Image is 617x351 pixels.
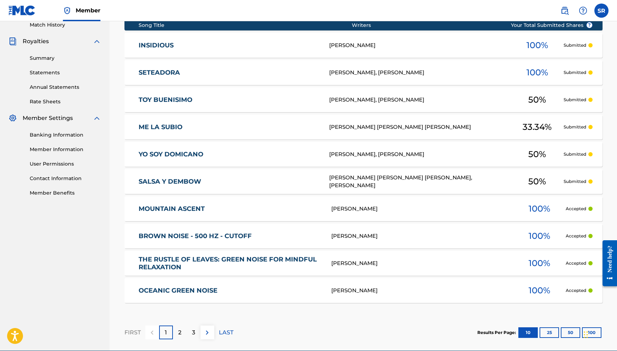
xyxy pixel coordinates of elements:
iframe: Chat Widget [582,317,617,351]
span: Member Settings [23,114,73,122]
div: [PERSON_NAME], [PERSON_NAME] [329,69,511,77]
a: Statements [30,69,101,76]
button: 25 [540,327,559,338]
img: help [579,6,587,15]
span: 50 % [528,148,546,161]
div: User Menu [594,4,609,18]
span: 100 % [529,257,550,270]
iframe: Resource Center [597,234,617,292]
span: Member [76,6,100,15]
img: MLC Logo [8,5,36,16]
p: Accepted [566,287,586,294]
p: Submitted [564,151,586,157]
a: Public Search [558,4,572,18]
p: 3 [192,328,195,337]
span: 100 % [529,230,550,242]
img: expand [93,114,101,122]
p: FIRST [124,328,141,337]
a: THE RUSTLE OF LEAVES: GREEN NOISE FOR MINDFUL RELAXATION [139,255,322,271]
div: [PERSON_NAME], [PERSON_NAME] [329,96,511,104]
a: YO SOY DOMICANO [139,150,320,159]
p: Submitted [564,42,586,48]
span: 100 % [526,66,548,79]
span: 100 % [529,202,550,215]
div: [PERSON_NAME] [329,41,511,50]
a: Banking Information [30,131,101,139]
span: Royalties [23,37,49,46]
div: [PERSON_NAME] [331,259,513,267]
div: Help [576,4,590,18]
span: 33.34 % [523,121,552,133]
a: Member Information [30,146,101,153]
button: 50 [561,327,580,338]
a: INSIDIOUS [139,41,320,50]
a: TOY BUENISIMO [139,96,320,104]
img: search [560,6,569,15]
p: 2 [178,328,181,337]
a: BROWN NOISE - 500 HZ - CUTOFF [139,232,322,240]
img: Royalties [8,37,17,46]
p: Accepted [566,233,586,239]
a: User Permissions [30,160,101,168]
p: Submitted [564,178,586,185]
img: Member Settings [8,114,17,122]
div: Drag [584,324,588,345]
p: 1 [165,328,167,337]
p: LAST [219,328,233,337]
p: Submitted [564,69,586,76]
a: Contact Information [30,175,101,182]
button: 10 [518,327,538,338]
span: 100 % [529,284,550,297]
p: Accepted [566,206,586,212]
img: expand [93,37,101,46]
a: Member Benefits [30,189,101,197]
img: Top Rightsholder [63,6,71,15]
span: 50 % [528,93,546,106]
img: right [203,328,211,337]
div: Writers [352,22,534,29]
a: Rate Sheets [30,98,101,105]
span: 100 % [526,39,548,52]
p: Submitted [564,97,586,103]
p: Submitted [564,124,586,130]
span: 50 % [528,175,546,188]
div: [PERSON_NAME] [PERSON_NAME] [PERSON_NAME], [PERSON_NAME] [329,174,511,190]
div: [PERSON_NAME], [PERSON_NAME] [329,150,511,159]
div: [PERSON_NAME] [PERSON_NAME] [PERSON_NAME] [329,123,511,131]
span: ? [587,22,592,28]
a: OCEANIC GREEN NOISE [139,287,322,295]
span: Your Total Submitted Shares [511,22,593,29]
p: Results Per Page: [477,329,518,336]
a: Summary [30,54,101,62]
a: MOUNTAIN ASCENT [139,205,322,213]
a: Annual Statements [30,84,101,91]
div: [PERSON_NAME] [331,287,513,295]
div: [PERSON_NAME] [331,232,513,240]
p: Accepted [566,260,586,266]
a: Match History [30,21,101,29]
a: SETEADORA [139,69,320,77]
div: Song Title [139,22,352,29]
div: [PERSON_NAME] [331,205,513,213]
a: ME LA SUBIO [139,123,320,131]
a: SALSA Y DEMBOW [139,178,320,186]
